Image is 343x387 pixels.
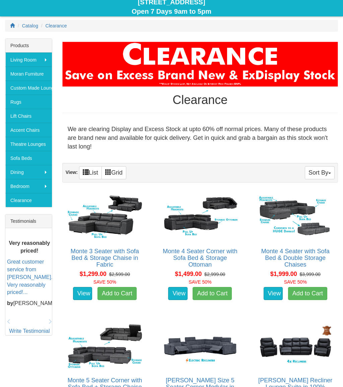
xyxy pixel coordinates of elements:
[9,240,50,254] b: Very reasonably priced!
[300,272,321,277] del: $3,999.00
[189,279,211,285] font: SAVE 50%
[62,93,338,107] h1: Clearance
[101,166,126,179] a: Grid
[257,322,334,370] img: Maxwell Recliner Lounge Suite in 100% Leather
[5,214,52,228] div: Testimonials
[163,248,237,268] a: Monte 4 Seater Corner with Sofa Bed & Storage Ottoman
[62,120,338,156] div: We are clearing Display and Excess Stock at upto 60% off normal prices. Many of these products ar...
[168,287,188,300] a: View
[7,259,53,295] a: Great customer service from [PERSON_NAME]. Very reasonably priced!...
[284,279,307,285] font: SAVE 50%
[73,287,92,300] a: View
[5,95,52,109] a: Rugs
[80,271,107,277] span: $1,299.00
[66,322,144,370] img: Monte 5 Seater Corner with Sofa Bed + Storage Chaise & Ottoman
[66,193,144,241] img: Monte 3 Seater with Sofa Bed & Storage Chaise in Fabric
[5,193,52,207] a: Clearance
[257,193,334,241] img: Monte 4 Seater with Sofa Bed & Double Storage Chaises
[288,287,327,300] a: Add to Cart
[5,39,52,53] div: Products
[5,53,52,67] a: Living Room
[193,287,232,300] a: Add to Cart
[161,322,239,370] img: Marlow King Size 5 Seater Corner Modular in Fabric
[270,271,297,277] span: $1,999.00
[22,23,38,28] a: Catalog
[79,166,102,179] a: List
[46,23,67,28] a: Clearance
[7,300,13,306] b: by
[71,248,139,268] a: Monte 3 Seater with Sofa Bed & Storage Chaise in Fabric
[5,109,52,123] a: Lift Chairs
[66,170,78,175] strong: View:
[5,123,52,137] a: Accent Chairs
[7,300,52,307] p: [PERSON_NAME]
[93,279,116,285] font: SAVE 50%
[161,193,239,241] img: Monte 4 Seater Corner with Sofa Bed & Storage Ottoman
[264,287,283,300] a: View
[5,151,52,165] a: Sofa Beds
[5,81,52,95] a: Custom Made Lounges
[109,272,130,277] del: $2,599.00
[5,137,52,151] a: Theatre Lounges
[204,272,225,277] del: $2,999.00
[9,328,50,334] a: Write Testimonial
[5,165,52,179] a: Dining
[175,271,202,277] span: $1,499.00
[5,179,52,193] a: Bedroom
[97,287,137,300] a: Add to Cart
[305,166,335,179] button: Sort By
[261,248,330,268] a: Monte 4 Seater with Sofa Bed & Double Storage Chaises
[5,67,52,81] a: Moran Furniture
[62,42,338,87] img: Clearance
